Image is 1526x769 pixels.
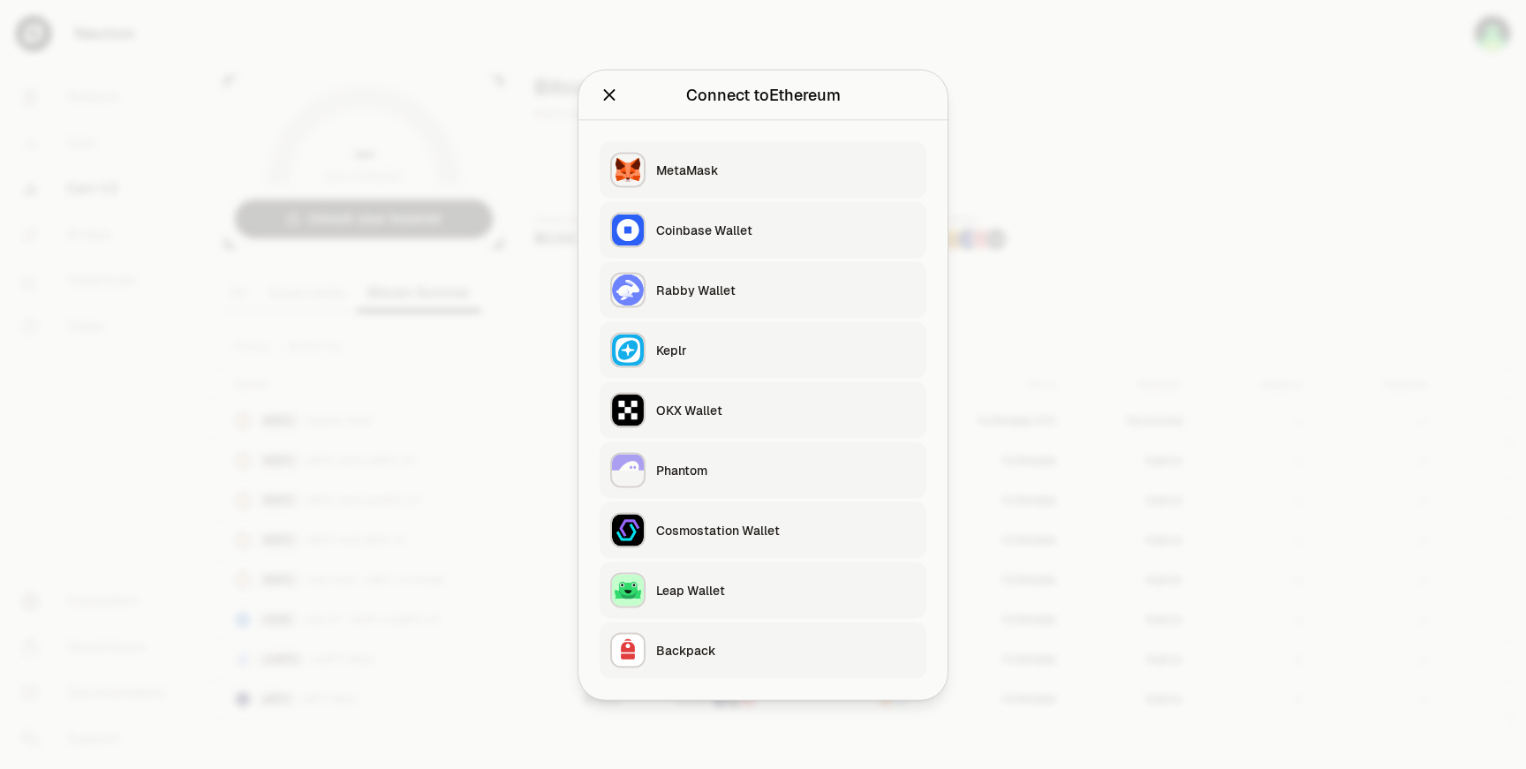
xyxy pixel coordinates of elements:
div: OKX Wallet [656,401,916,418]
img: Cosmostation Wallet [612,514,644,546]
div: Backpack [656,641,916,659]
button: Cosmostation WalletCosmostation Wallet [600,501,926,558]
div: Keplr [656,341,916,358]
img: Coinbase Wallet [612,214,644,245]
div: MetaMask [656,161,916,178]
button: KeplrKeplr [600,321,926,378]
button: Leap WalletLeap Wallet [600,562,926,618]
img: Backpack [612,634,644,666]
div: Cosmostation Wallet [656,521,916,539]
div: Rabby Wallet [656,281,916,298]
div: Phantom [656,461,916,479]
img: Phantom [612,454,644,486]
img: MetaMask [612,154,644,185]
button: Rabby WalletRabby Wallet [600,261,926,318]
img: OKX Wallet [612,394,644,426]
img: Keplr [612,334,644,366]
img: Leap Wallet [612,574,644,606]
img: Rabby Wallet [612,274,644,305]
div: Coinbase Wallet [656,221,916,238]
div: Leap Wallet [656,581,916,599]
button: OKX WalletOKX Wallet [600,381,926,438]
button: Coinbase WalletCoinbase Wallet [600,201,926,258]
button: MetaMaskMetaMask [600,141,926,198]
div: Connect to Ethereum [686,82,841,107]
button: PhantomPhantom [600,441,926,498]
button: Close [600,82,619,107]
button: BackpackBackpack [600,622,926,678]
